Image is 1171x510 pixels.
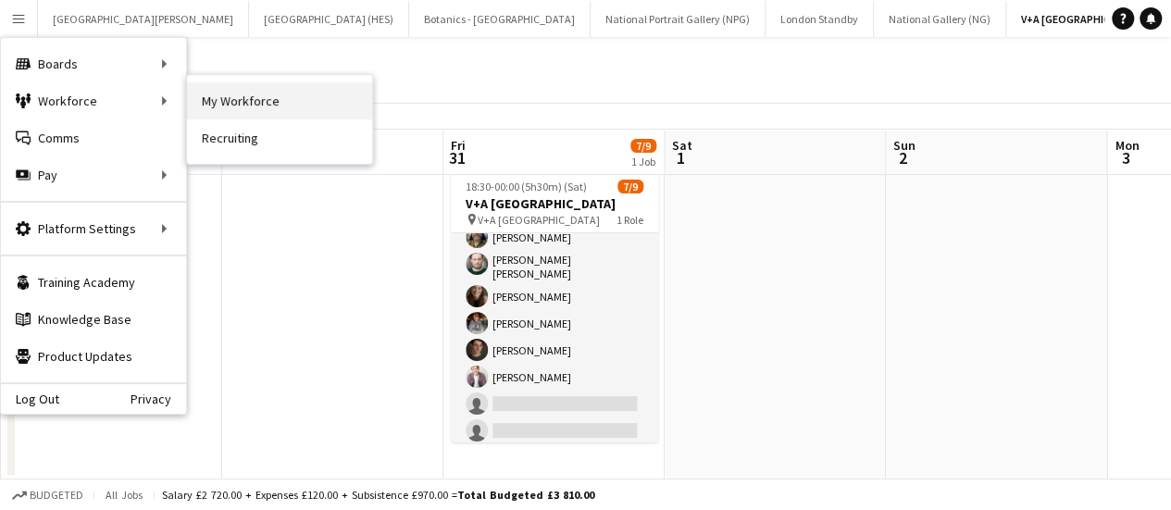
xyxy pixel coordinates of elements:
span: V+A [GEOGRAPHIC_DATA] [478,213,600,227]
button: [GEOGRAPHIC_DATA] (HES) [249,1,409,37]
span: 18:30-00:00 (5h30m) (Sat) [466,180,587,193]
span: 31 [448,147,466,168]
span: 3 [1112,147,1139,168]
button: Budgeted [9,485,86,505]
div: Platform Settings [1,210,186,247]
a: Privacy [131,392,186,406]
div: Salary £2 720.00 + Expenses £120.00 + Subsistence £970.00 = [162,488,594,502]
h3: V+A [GEOGRAPHIC_DATA] [451,195,658,212]
a: Training Academy [1,264,186,301]
span: 2 [891,147,916,168]
button: [GEOGRAPHIC_DATA][PERSON_NAME] [38,1,249,37]
span: 7/9 [617,180,643,193]
span: Mon [1115,137,1139,154]
button: National Portrait Gallery (NPG) [591,1,766,37]
span: 1 [669,147,692,168]
a: Knowledge Base [1,301,186,338]
div: Workforce [1,82,186,119]
span: Sat [672,137,692,154]
div: 1 Job [631,155,655,168]
button: National Gallery (NG) [874,1,1006,37]
span: Fri [451,137,466,154]
button: V+A [GEOGRAPHIC_DATA] [1006,1,1161,37]
span: Budgeted [30,489,83,502]
a: Recruiting [187,119,372,156]
a: Comms [1,119,186,156]
a: Log Out [1,392,59,406]
span: 7/9 [630,139,656,153]
a: My Workforce [187,82,372,119]
div: Boards [1,45,186,82]
span: Sun [893,137,916,154]
div: Pay [1,156,186,193]
button: Botanics - [GEOGRAPHIC_DATA] [409,1,591,37]
span: 1 Role [617,213,643,227]
app-card-role: Promotional Staffing (Exhibition Host)7/918:30-00:00 (5h30m)[PERSON_NAME][PERSON_NAME][PERSON_NAM... [451,166,658,449]
app-job-card: 18:30-00:00 (5h30m) (Sat)7/9V+A [GEOGRAPHIC_DATA] V+A [GEOGRAPHIC_DATA]1 RolePromotional Staffing... [451,168,658,442]
span: Total Budgeted £3 810.00 [457,488,594,502]
button: London Standby [766,1,874,37]
span: All jobs [102,488,146,502]
a: Product Updates [1,338,186,375]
